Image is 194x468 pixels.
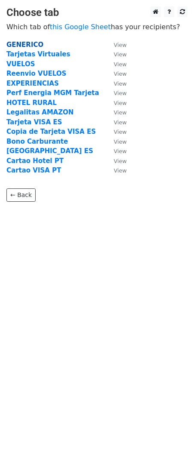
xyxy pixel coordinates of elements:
small: View [114,90,127,96]
a: Perf Energia MGM Tarjeta [6,89,99,97]
a: GENERICO [6,41,43,49]
small: View [114,129,127,135]
small: View [114,148,127,154]
a: VUELOS [6,60,35,68]
a: View [105,99,127,107]
a: View [105,70,127,77]
a: View [105,41,127,49]
small: View [114,119,127,126]
a: View [105,89,127,97]
a: Legalitas AMAZON [6,108,74,116]
a: Reenvio VUELOS [6,70,67,77]
a: [GEOGRAPHIC_DATA] ES [6,147,93,155]
a: ← Back [6,188,36,202]
small: View [114,100,127,106]
a: Bono Carburante [6,138,68,145]
a: View [105,138,127,145]
a: Tarjetas Virtuales [6,50,70,58]
small: View [114,109,127,116]
a: View [105,50,127,58]
small: View [114,167,127,174]
a: View [105,128,127,135]
h3: Choose tab [6,6,188,19]
small: View [114,71,127,77]
a: Cartao Hotel PT [6,157,64,165]
div: Widget de chat [151,427,194,468]
a: Copia de Tarjeta VISA ES [6,128,96,135]
a: EXPERIENCIAS [6,80,59,87]
a: HOTEL RURAL [6,99,57,107]
a: View [105,60,127,68]
a: View [105,118,127,126]
a: View [105,147,127,155]
iframe: Chat Widget [151,427,194,468]
small: View [114,80,127,87]
small: View [114,61,127,68]
a: Cartao VISA PT [6,166,61,174]
a: View [105,157,127,165]
a: View [105,80,127,87]
a: View [105,166,127,174]
a: Tarjeta VISA ES [6,118,62,126]
small: View [114,42,127,48]
small: View [114,139,127,145]
small: View [114,51,127,58]
a: this Google Sheet [50,23,111,31]
a: View [105,108,127,116]
small: View [114,158,127,164]
p: Which tab of has your recipients? [6,22,188,31]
